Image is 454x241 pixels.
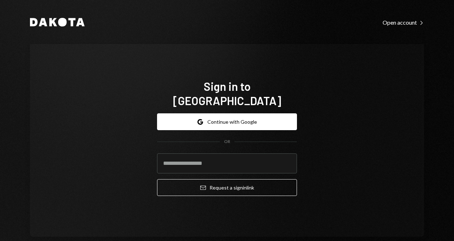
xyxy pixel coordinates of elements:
[157,179,297,196] button: Request a signinlink
[383,18,424,26] a: Open account
[224,139,230,145] div: OR
[157,113,297,130] button: Continue with Google
[157,79,297,108] h1: Sign in to [GEOGRAPHIC_DATA]
[383,19,424,26] div: Open account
